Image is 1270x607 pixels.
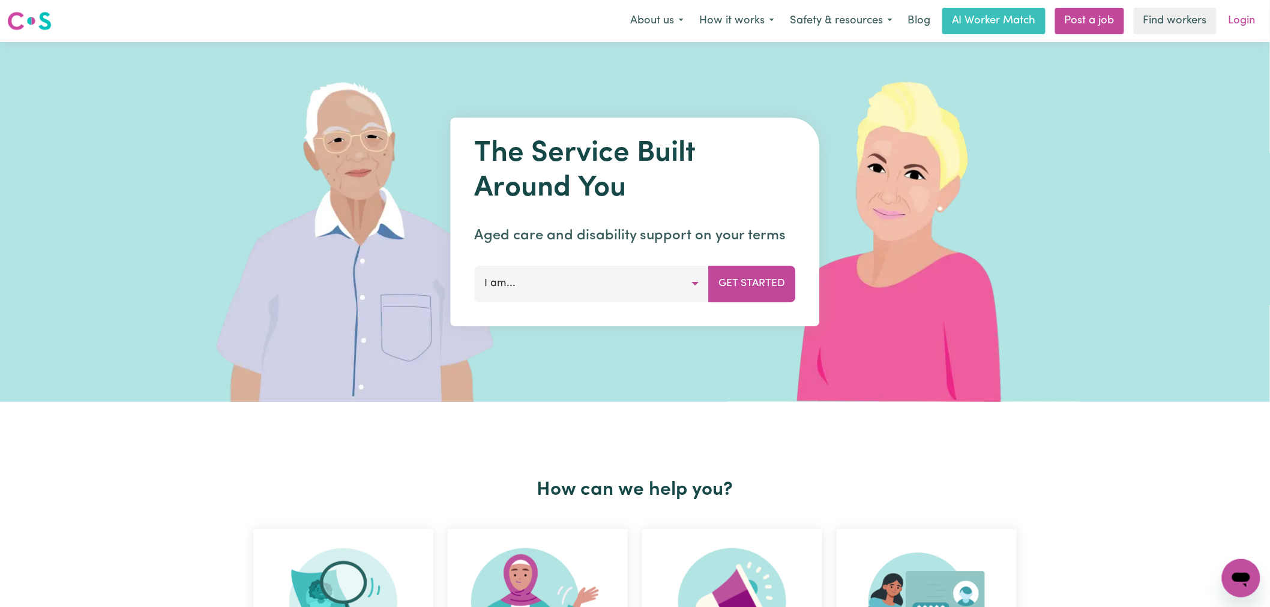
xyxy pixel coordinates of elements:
a: Find workers [1134,8,1217,34]
a: Careseekers logo [7,7,52,35]
h1: The Service Built Around You [475,137,796,206]
a: Blog [900,8,937,34]
iframe: Button to launch messaging window [1222,559,1260,597]
button: About us [622,8,691,34]
button: Get Started [709,266,796,302]
button: How it works [691,8,782,34]
a: AI Worker Match [942,8,1046,34]
h2: How can we help you? [246,479,1024,501]
img: Careseekers logo [7,10,52,32]
button: I am... [475,266,709,302]
a: Post a job [1055,8,1124,34]
p: Aged care and disability support on your terms [475,225,796,247]
a: Login [1221,8,1263,34]
button: Safety & resources [782,8,900,34]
